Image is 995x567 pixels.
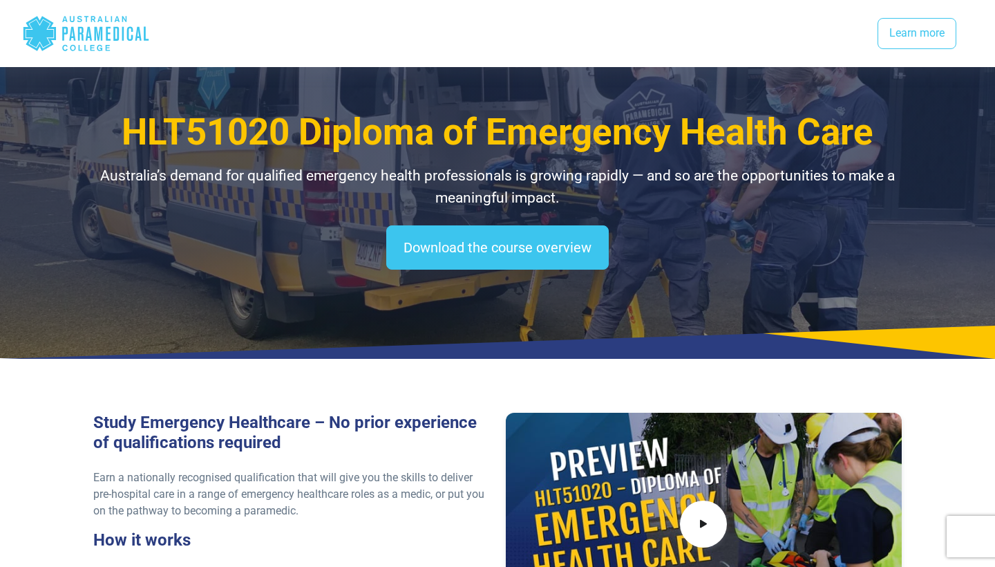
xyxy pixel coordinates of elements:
div: Australian Paramedical College [22,11,150,56]
a: Download the course overview [386,225,609,270]
h3: Study Emergency Healthcare – No prior experience of qualifications required [93,413,489,453]
h3: How it works [93,530,489,550]
p: Earn a nationally recognised qualification that will give you the skills to deliver pre-hospital ... [93,470,489,519]
span: HLT51020 Diploma of Emergency Health Care [122,111,873,154]
a: Learn more [878,18,956,50]
p: Australia’s demand for qualified emergency health professionals is growing rapidly — and so are t... [93,165,902,209]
